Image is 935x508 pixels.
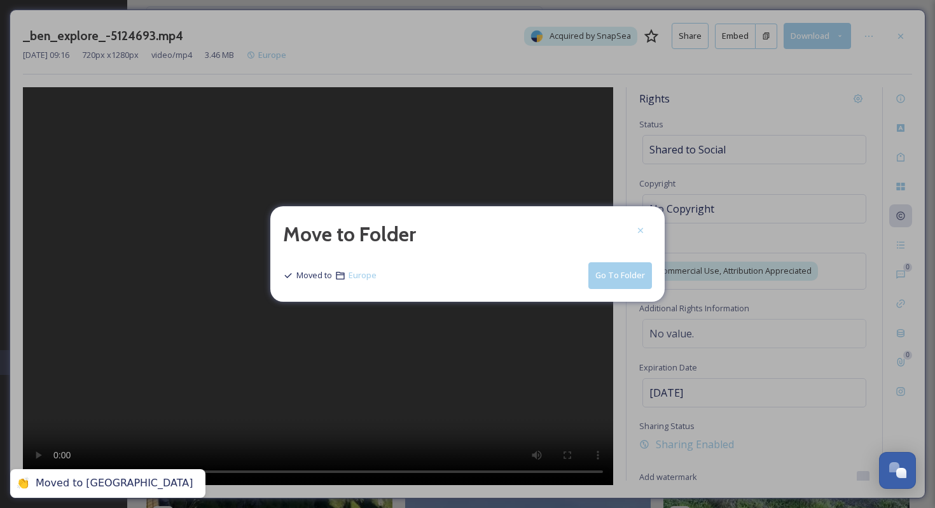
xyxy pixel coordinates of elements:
[17,477,29,490] div: 👏
[349,269,377,281] span: Europe
[349,267,377,283] a: Europe
[588,262,652,288] button: Go To Folder
[296,269,332,281] span: Moved to
[879,452,916,489] button: Open Chat
[36,477,193,490] div: Moved to [GEOGRAPHIC_DATA]
[283,219,416,250] h2: Move to Folder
